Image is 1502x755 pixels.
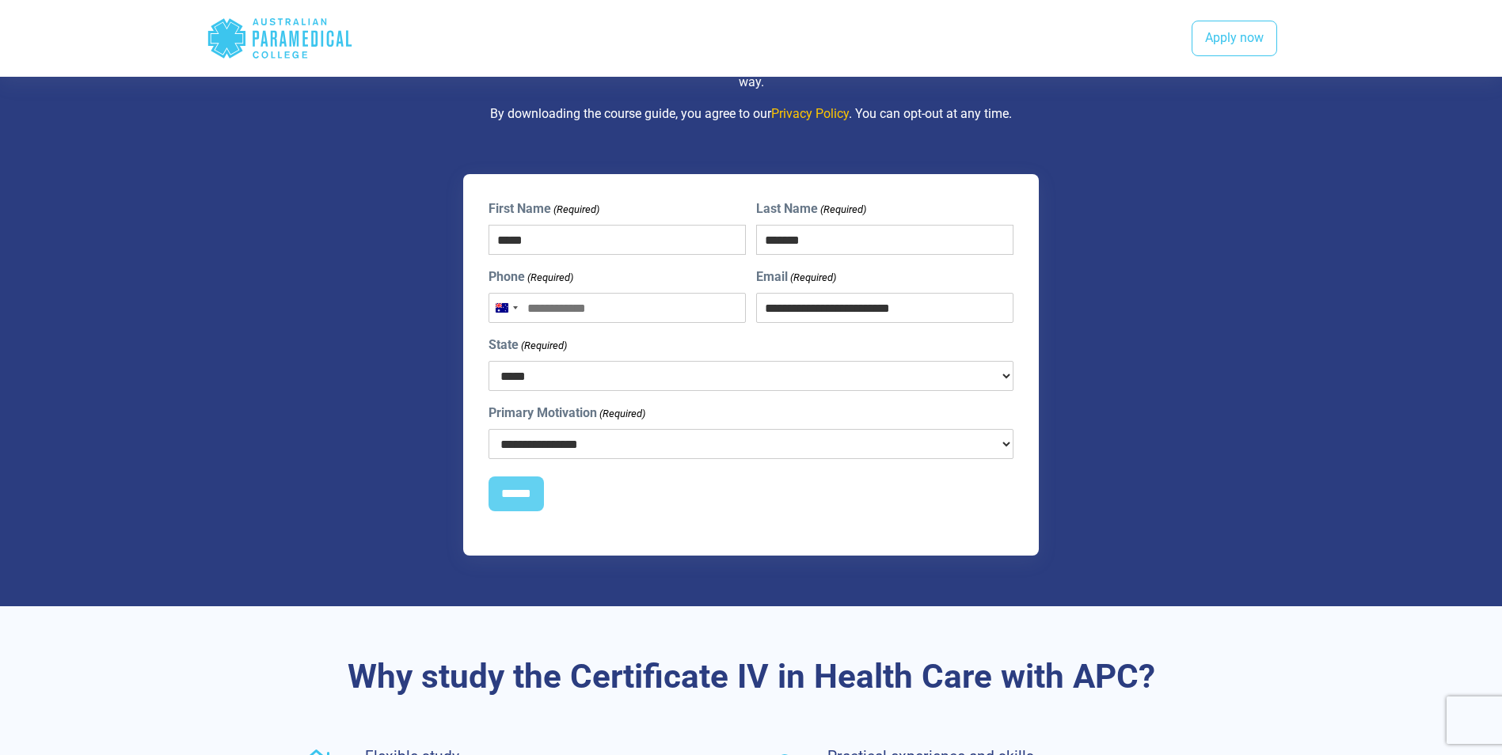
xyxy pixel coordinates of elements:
[489,267,573,286] label: Phone
[288,104,1215,123] p: By downloading the course guide, you agree to our . You can opt-out at any time.
[489,199,599,218] label: First Name
[789,270,837,286] span: (Required)
[207,13,353,64] div: Australian Paramedical College
[771,106,849,121] a: Privacy Policy
[819,202,867,218] span: (Required)
[489,336,567,355] label: State
[1192,21,1277,57] a: Apply now
[489,294,523,322] button: Selected country
[552,202,599,218] span: (Required)
[598,406,645,422] span: (Required)
[489,404,645,423] label: Primary Motivation
[526,270,573,286] span: (Required)
[756,267,836,286] label: Email
[288,657,1215,697] h3: Why study the Certificate IV in Health Care with APC?
[756,199,866,218] label: Last Name
[519,338,567,354] span: (Required)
